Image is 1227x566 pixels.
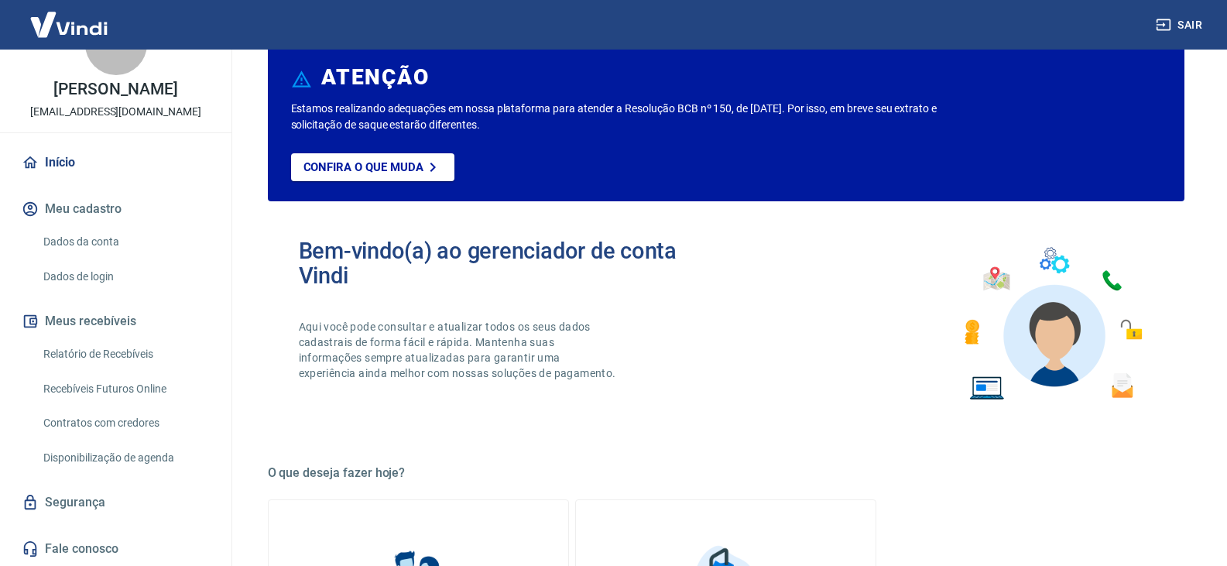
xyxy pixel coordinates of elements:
[299,319,619,381] p: Aqui você pode consultar e atualizar todos os seus dados cadastrais de forma fácil e rápida. Mant...
[1153,11,1208,39] button: Sair
[37,373,213,405] a: Recebíveis Futuros Online
[19,146,213,180] a: Início
[19,192,213,226] button: Meu cadastro
[19,1,119,48] img: Vindi
[37,407,213,439] a: Contratos com credores
[19,532,213,566] a: Fale conosco
[291,153,454,181] a: Confira o que muda
[37,338,213,370] a: Relatório de Recebíveis
[303,160,423,174] p: Confira o que muda
[291,101,987,133] p: Estamos realizando adequações em nossa plataforma para atender a Resolução BCB nº 150, de [DATE]....
[19,304,213,338] button: Meus recebíveis
[53,81,177,98] p: [PERSON_NAME]
[19,485,213,520] a: Segurança
[299,238,726,288] h2: Bem-vindo(a) ao gerenciador de conta Vindi
[951,238,1153,410] img: Imagem de um avatar masculino com diversos icones exemplificando as funcionalidades do gerenciado...
[30,104,201,120] p: [EMAIL_ADDRESS][DOMAIN_NAME]
[321,70,429,85] h6: ATENÇÃO
[268,465,1184,481] h5: O que deseja fazer hoje?
[37,226,213,258] a: Dados da conta
[37,261,213,293] a: Dados de login
[37,442,213,474] a: Disponibilização de agenda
